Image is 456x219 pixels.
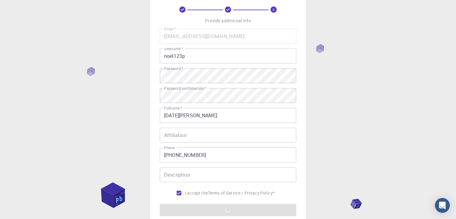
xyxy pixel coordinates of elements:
label: Password confirmation [164,86,206,91]
div: Open Intercom Messenger [435,198,450,213]
span: I accept the [185,190,208,196]
label: Phone [164,145,175,150]
label: Password [164,66,183,71]
text: 3 [273,7,275,12]
label: Email [164,26,176,32]
label: username [164,46,183,51]
label: Fullname [164,105,182,111]
p: Terms of Service / Privacy Policy * [208,190,275,196]
p: Provide additional info [205,18,251,24]
a: Terms of Service / Privacy Policy* [208,190,275,196]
